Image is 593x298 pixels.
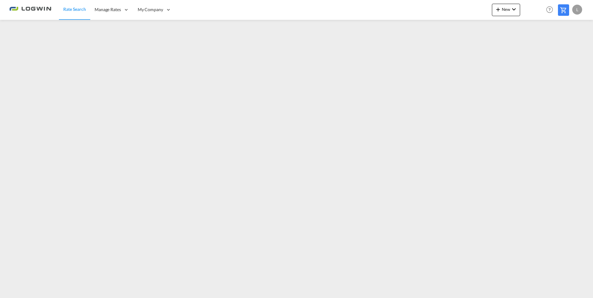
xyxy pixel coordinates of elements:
md-icon: icon-chevron-down [510,6,518,13]
img: 2761ae10d95411efa20a1f5e0282d2d7.png [9,3,51,17]
div: Help [544,4,558,15]
div: L [572,5,582,15]
span: New [494,7,518,12]
span: Help [544,4,555,15]
span: My Company [138,7,163,13]
span: Rate Search [63,7,86,12]
md-icon: icon-plus 400-fg [494,6,502,13]
button: icon-plus 400-fgNewicon-chevron-down [492,4,520,16]
span: Manage Rates [95,7,121,13]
